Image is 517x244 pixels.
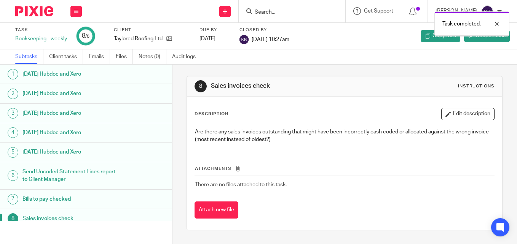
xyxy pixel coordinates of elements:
[82,32,89,40] div: 8
[15,6,53,16] img: Pixie
[199,27,230,33] label: Due by
[195,201,238,219] button: Attach new file
[22,88,117,99] h1: [DATE] Hubdoc and Xero
[8,213,18,224] div: 8
[15,49,43,64] a: Subtasks
[22,166,117,185] h1: Send Uncoded Statement Lines report to Client Manager
[22,127,117,138] h1: [DATE] Hubdoc and Xero
[8,147,18,158] div: 5
[8,194,18,204] div: 7
[22,108,117,119] h1: [DATE] Hubdoc and Xero
[172,49,201,64] a: Audit logs
[114,35,163,43] p: Taylored Roofing Ltd
[85,34,89,38] small: /8
[116,49,133,64] a: Files
[22,213,117,224] h1: Sales invoices check
[8,108,18,119] div: 3
[8,170,18,181] div: 6
[139,49,166,64] a: Notes (0)
[15,27,67,33] label: Task
[8,127,18,138] div: 4
[239,35,249,44] img: svg%3E
[8,89,18,99] div: 2
[195,166,231,171] span: Attachments
[239,27,289,33] label: Closed by
[481,5,493,17] img: svg%3E
[252,36,289,42] span: [DATE] 10:27am
[195,111,228,117] p: Description
[22,146,117,158] h1: [DATE] Hubdoc and Xero
[195,80,207,92] div: 8
[458,83,495,89] div: Instructions
[22,193,117,205] h1: Bills to pay checked
[22,68,117,80] h1: [DATE] Hubdoc and Xero
[89,49,110,64] a: Emails
[15,35,67,43] div: Bookkeeping - weekly
[195,128,494,144] p: Are there any sales invoices outstanding that might have been incorrectly cash coded or allocated...
[199,35,230,43] div: [DATE]
[8,69,18,79] div: 1
[49,49,83,64] a: Client tasks
[442,20,481,28] p: Task completed.
[441,108,495,120] button: Edit description
[254,9,322,16] input: Search
[195,182,287,187] span: There are no files attached to this task.
[114,27,190,33] label: Client
[211,82,361,90] h1: Sales invoices check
